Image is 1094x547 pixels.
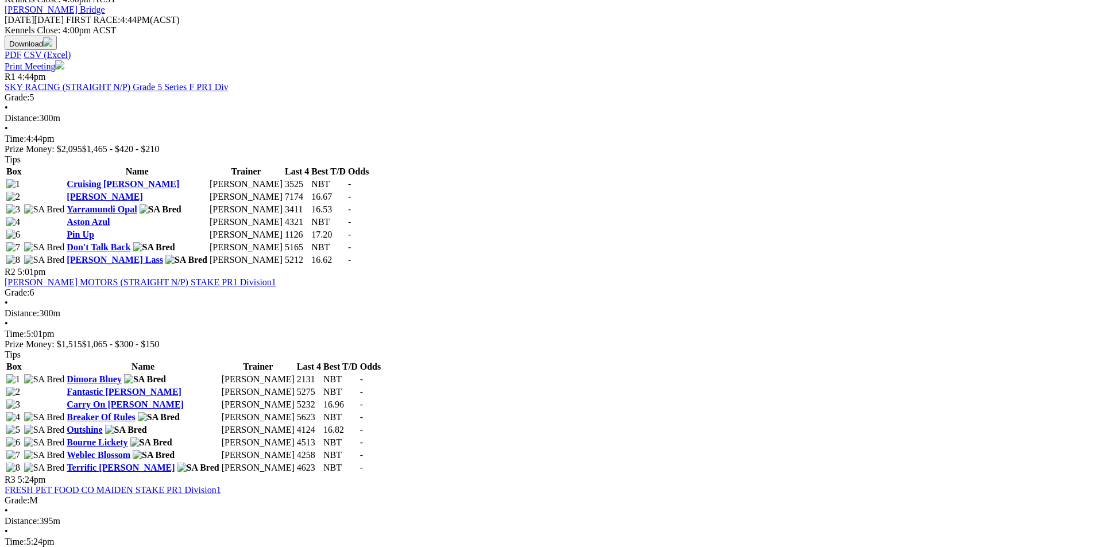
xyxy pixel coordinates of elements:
[6,192,20,202] img: 2
[360,437,363,447] span: -
[66,361,219,373] th: Name
[348,204,351,214] span: -
[360,399,363,409] span: -
[5,50,1089,60] div: Download
[5,329,26,339] span: Time:
[5,526,8,536] span: •
[5,319,8,328] span: •
[5,134,26,143] span: Time:
[6,255,20,265] img: 8
[359,361,381,373] th: Odds
[5,61,64,71] a: Print Meeting
[5,154,21,164] span: Tips
[66,166,208,177] th: Name
[133,242,175,253] img: SA Bred
[311,216,346,228] td: NBT
[5,103,8,112] span: •
[360,450,363,460] span: -
[284,229,310,240] td: 1126
[66,15,120,25] span: FIRST RACE:
[209,179,283,190] td: [PERSON_NAME]
[5,123,8,133] span: •
[5,495,1089,506] div: M
[323,374,358,385] td: NBT
[6,374,20,385] img: 1
[6,166,22,176] span: Box
[5,134,1089,144] div: 4:44pm
[5,537,26,546] span: Time:
[323,462,358,474] td: NBT
[296,399,322,410] td: 5232
[5,308,1089,319] div: 300m
[360,374,363,384] span: -
[140,204,181,215] img: SA Bred
[5,537,1089,547] div: 5:24pm
[67,230,94,239] a: Pin Up
[5,92,30,102] span: Grade:
[296,462,322,474] td: 4623
[5,516,1089,526] div: 395m
[5,308,39,318] span: Distance:
[5,329,1089,339] div: 5:01pm
[67,204,137,214] a: Yarramundi Opal
[323,399,358,410] td: 16.96
[67,463,175,472] a: Terrific [PERSON_NAME]
[360,387,363,397] span: -
[348,179,351,189] span: -
[209,191,283,203] td: [PERSON_NAME]
[18,72,46,82] span: 4:44pm
[24,204,65,215] img: SA Bred
[323,386,358,398] td: NBT
[296,374,322,385] td: 2131
[124,374,166,385] img: SA Bred
[209,216,283,228] td: [PERSON_NAME]
[6,387,20,397] img: 2
[296,386,322,398] td: 5275
[221,462,295,474] td: [PERSON_NAME]
[24,374,65,385] img: SA Bred
[138,412,180,422] img: SA Bred
[67,412,135,422] a: Breaker Of Rules
[209,242,283,253] td: [PERSON_NAME]
[348,192,351,201] span: -
[24,463,65,473] img: SA Bred
[323,449,358,461] td: NBT
[6,204,20,215] img: 3
[311,166,346,177] th: Best T/D
[348,242,351,252] span: -
[67,425,102,435] a: Outshine
[323,437,358,448] td: NBT
[311,204,346,215] td: 16.53
[284,179,310,190] td: 3525
[67,192,142,201] a: [PERSON_NAME]
[5,113,1089,123] div: 300m
[5,506,8,515] span: •
[347,166,369,177] th: Odds
[296,361,322,373] th: Last 4
[24,450,65,460] img: SA Bred
[5,144,1089,154] div: Prize Money: $2,095
[82,339,160,349] span: $1,065 - $300 - $150
[67,450,130,460] a: Weblec Blossom
[67,399,184,409] a: Carry On [PERSON_NAME]
[221,424,295,436] td: [PERSON_NAME]
[284,242,310,253] td: 5165
[6,425,20,435] img: 5
[5,277,276,287] a: [PERSON_NAME] MOTORS (STRAIGHT N/P) STAKE PR1 Division1
[323,361,358,373] th: Best T/D
[67,387,181,397] a: Fantastic [PERSON_NAME]
[24,50,71,60] a: CSV (Excel)
[5,25,1089,36] div: Kennels Close: 4:00pm ACST
[348,255,351,265] span: -
[5,50,21,60] a: PDF
[221,437,295,448] td: [PERSON_NAME]
[165,255,207,265] img: SA Bred
[221,386,295,398] td: [PERSON_NAME]
[348,217,351,227] span: -
[5,36,57,50] button: Download
[209,166,283,177] th: Trainer
[360,412,363,422] span: -
[67,179,179,189] a: Cruising [PERSON_NAME]
[311,191,346,203] td: 16.67
[5,15,34,25] span: [DATE]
